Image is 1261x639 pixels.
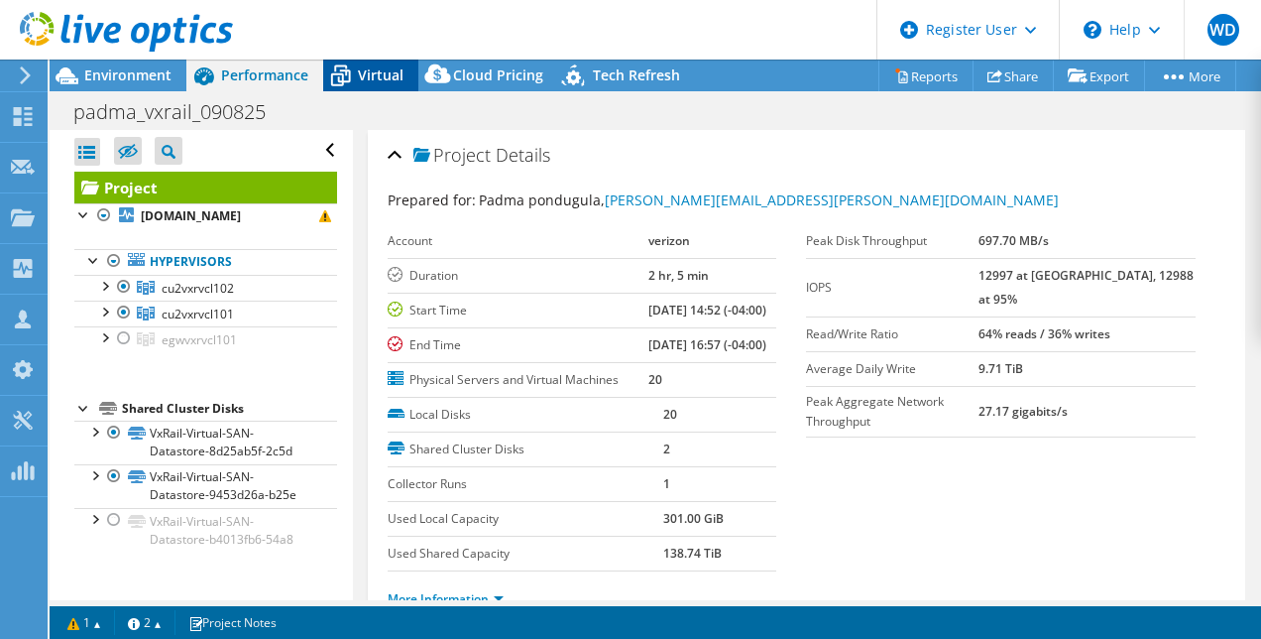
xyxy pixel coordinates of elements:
label: Duration [388,266,649,286]
label: Used Local Capacity [388,509,663,529]
a: egwvxrvcl101 [74,326,337,352]
span: Padma pondugula, [479,191,1059,209]
b: 2 hr, 5 min [648,267,709,284]
span: Environment [84,65,172,84]
h1: padma_vxrail_090825 [64,101,296,123]
label: End Time [388,335,649,355]
b: [DATE] 14:52 (-04:00) [648,302,766,319]
span: Tech Refresh [593,65,680,84]
label: Average Daily Write [806,359,978,379]
b: 12997 at [GEOGRAPHIC_DATA], 12988 at 95% [978,267,1194,308]
b: 697.70 MB/s [978,232,1049,249]
label: Physical Servers and Virtual Machines [388,370,649,390]
label: Local Disks [388,405,663,425]
label: Used Shared Capacity [388,544,663,564]
span: Cloud Pricing [453,65,543,84]
b: [DOMAIN_NAME] [141,207,241,224]
span: cu2vxrvcl101 [162,306,234,322]
label: Collector Runs [388,474,663,494]
div: Shared Cluster Disks [122,397,337,421]
span: Virtual [358,65,403,84]
a: VxRail-Virtual-SAN-Datastore-b4013fb6-54a8 [74,508,337,552]
a: 1 [54,610,115,635]
label: IOPS [806,278,978,298]
svg: \n [1084,21,1101,39]
b: 20 [663,406,677,423]
a: Export [1053,61,1145,91]
a: Reports [878,61,974,91]
a: cu2vxrvcl101 [74,301,337,326]
span: Performance [221,65,308,84]
span: Details [496,143,550,167]
b: 2 [663,441,670,457]
label: Start Time [388,301,649,320]
a: cu2vxrvcl102 [74,275,337,301]
b: 64% reads / 36% writes [978,325,1110,342]
span: egwvxrvcl101 [162,331,237,348]
a: Project Notes [174,610,290,635]
a: 2 [114,610,175,635]
b: 9.71 TiB [978,360,1023,377]
b: 20 [648,371,662,388]
b: 301.00 GiB [663,510,724,527]
a: [PERSON_NAME][EMAIL_ADDRESS][PERSON_NAME][DOMAIN_NAME] [605,191,1059,209]
span: Project [413,146,491,166]
a: More [1144,61,1236,91]
b: 27.17 gigabits/s [978,403,1068,420]
a: Project [74,172,337,203]
a: Share [973,61,1054,91]
a: More Information [388,590,504,607]
b: verizon [648,232,690,249]
a: [DOMAIN_NAME] [74,203,337,229]
b: 138.74 TiB [663,545,722,562]
span: cu2vxrvcl102 [162,280,234,297]
a: Hypervisors [74,249,337,275]
a: VxRail-Virtual-SAN-Datastore-9453d26a-b25e [74,464,337,508]
b: 1 [663,475,670,492]
label: Prepared for: [388,191,476,209]
label: Shared Cluster Disks [388,440,663,459]
b: [DATE] 16:57 (-04:00) [648,336,766,353]
label: Peak Aggregate Network Throughput [806,392,978,432]
a: VxRail-Virtual-SAN-Datastore-8d25ab5f-2c5d [74,421,337,464]
label: Read/Write Ratio [806,324,978,344]
label: Account [388,231,649,251]
span: WD [1207,14,1239,46]
label: Peak Disk Throughput [806,231,978,251]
